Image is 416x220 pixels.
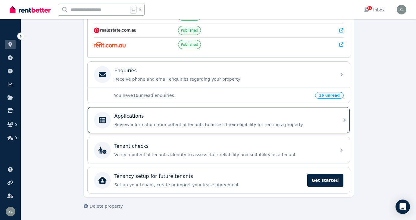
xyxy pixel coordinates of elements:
a: Tenant checksVerify a potential tenant's identity to assess their reliability and suitability as ... [88,137,350,163]
span: Get started [307,174,343,187]
p: Set up your tenant, create or import your lease agreement [114,182,304,188]
span: Delete property [90,203,123,209]
p: Applications [114,113,144,120]
img: RealEstate.com.au [94,27,137,33]
div: Open Intercom Messenger [396,200,410,214]
span: 17 [367,6,372,10]
span: Published [181,42,198,47]
button: Delete property [84,203,123,209]
span: Published [181,28,198,33]
p: Tenant checks [114,143,149,150]
a: EnquiriesReceive phone and email enquiries regarding your property [88,62,350,88]
img: RentBetter [10,5,51,14]
p: Review information from potential tenants to assess their eligibility for renting a property [114,122,333,128]
p: Receive phone and email enquiries regarding your property [114,76,333,82]
p: Tenancy setup for future tenants [114,173,193,180]
img: Sean Lennon [6,207,15,216]
span: ORGANISE [5,33,24,37]
a: Tenancy setup for future tenantsSet up your tenant, create or import your lease agreementGet started [88,167,350,193]
p: Enquiries [114,67,137,74]
a: ApplicationsReview information from potential tenants to assess their eligibility for renting a p... [88,107,350,133]
span: 16 unread [315,92,344,99]
p: Verify a potential tenant's identity to assess their reliability and suitability as a tenant [114,152,333,158]
span: k [139,7,141,12]
img: Rent.com.au [94,42,126,48]
p: You have 16 unread enquiries [114,92,311,98]
div: Inbox [364,7,385,13]
img: Sean Lennon [397,5,406,14]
